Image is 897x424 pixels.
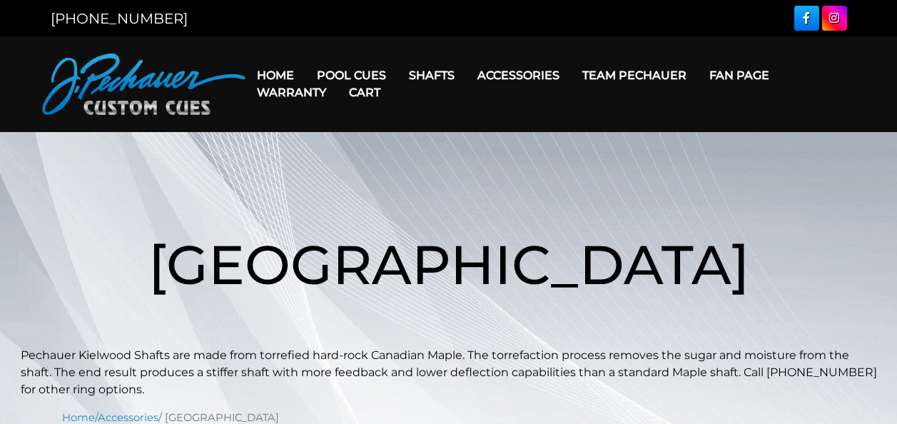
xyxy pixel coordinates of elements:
[698,57,781,94] a: Fan Page
[42,54,245,115] img: Pechauer Custom Cues
[245,74,338,111] a: Warranty
[466,57,571,94] a: Accessories
[148,231,749,298] span: [GEOGRAPHIC_DATA]
[305,57,397,94] a: Pool Cues
[98,411,158,424] a: Accessories
[245,57,305,94] a: Home
[338,74,392,111] a: Cart
[21,347,877,398] p: Pechauer Kielwood Shafts are made from torrefied hard-rock Canadian Maple. The torrefaction proce...
[397,57,466,94] a: Shafts
[62,411,95,424] a: Home
[571,57,698,94] a: Team Pechauer
[51,10,188,27] a: [PHONE_NUMBER]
